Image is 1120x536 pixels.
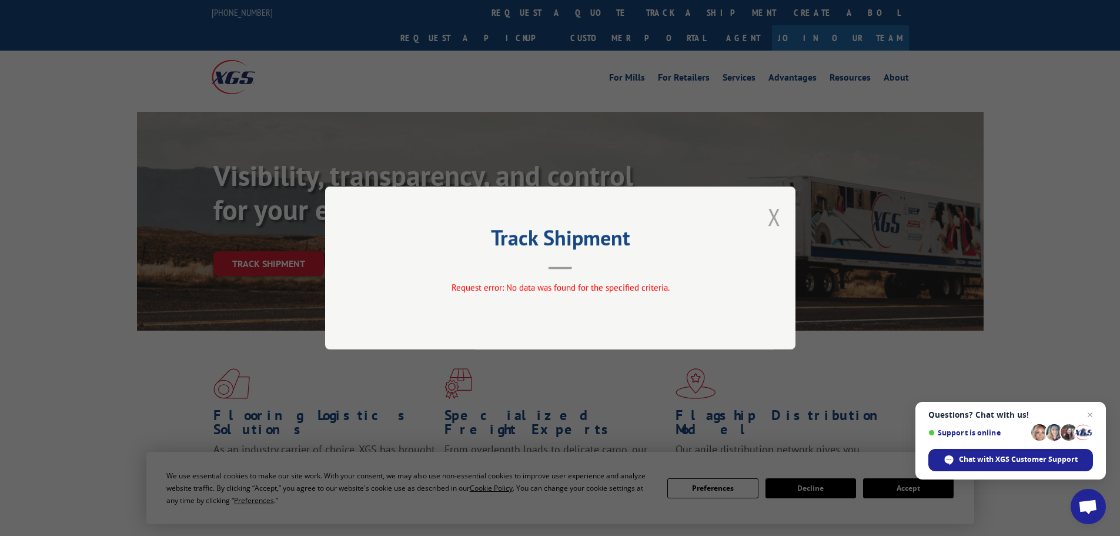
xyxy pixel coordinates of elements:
span: Support is online [928,428,1027,437]
span: Chat with XGS Customer Support [959,454,1078,465]
span: Request error: No data was found for the specified criteria. [451,282,669,293]
div: Open chat [1071,489,1106,524]
button: Close modal [768,201,781,232]
div: Chat with XGS Customer Support [928,449,1093,471]
h2: Track Shipment [384,229,737,252]
span: Close chat [1083,408,1097,422]
span: Questions? Chat with us! [928,410,1093,420]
